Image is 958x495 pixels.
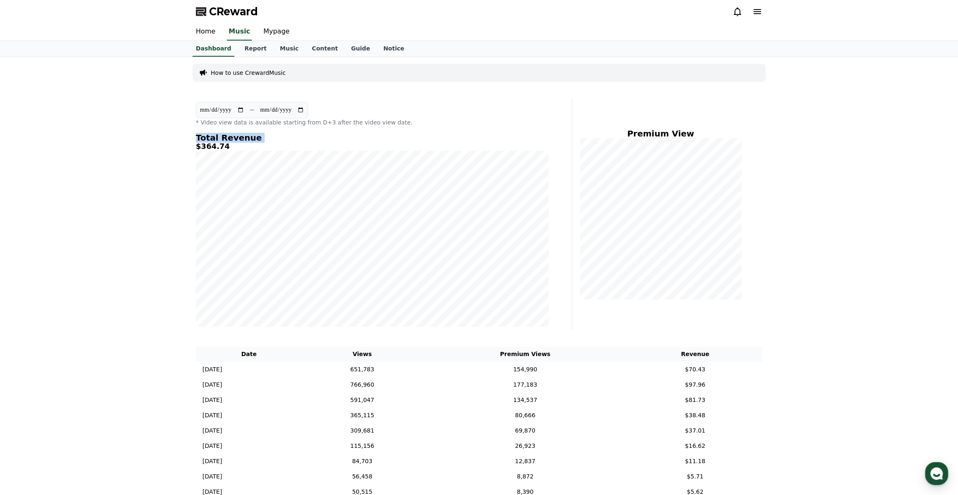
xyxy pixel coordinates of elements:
td: 84,703 [302,454,423,469]
p: * Video view data is available starting from D+3 after the video view date. [196,118,549,127]
a: Guide [344,41,377,57]
td: 154,990 [422,362,628,377]
a: Home [2,262,55,283]
span: Home [21,275,36,281]
a: Messages [55,262,107,283]
a: Content [305,41,344,57]
a: Mypage [257,23,296,41]
a: Notice [377,41,411,57]
td: $38.48 [628,408,762,423]
a: Home [189,23,222,41]
p: ~ [249,105,255,115]
a: Music [227,23,252,41]
td: 651,783 [302,362,423,377]
p: [DATE] [202,365,222,374]
th: Revenue [628,347,762,362]
td: $16.62 [628,438,762,454]
span: Messages [69,275,93,282]
td: 365,115 [302,408,423,423]
th: Views [302,347,423,362]
td: 12,837 [422,454,628,469]
a: Report [238,41,273,57]
p: [DATE] [202,380,222,389]
td: $81.73 [628,392,762,408]
td: 115,156 [302,438,423,454]
td: $5.71 [628,469,762,484]
p: [DATE] [202,426,222,435]
a: CReward [196,5,258,18]
span: Settings [123,275,143,281]
td: 69,870 [422,423,628,438]
a: Music [273,41,305,57]
a: Settings [107,262,159,283]
p: [DATE] [202,411,222,420]
a: Dashboard [193,41,234,57]
td: $37.01 [628,423,762,438]
td: 766,960 [302,377,423,392]
span: CReward [209,5,258,18]
td: 26,923 [422,438,628,454]
h4: Premium View [579,129,742,138]
h5: $364.74 [196,142,549,151]
td: 134,537 [422,392,628,408]
td: $97.96 [628,377,762,392]
h4: Total Revenue [196,133,549,142]
p: [DATE] [202,396,222,404]
p: [DATE] [202,472,222,481]
td: $11.18 [628,454,762,469]
a: How to use CrewardMusic [211,69,286,77]
td: 56,458 [302,469,423,484]
p: [DATE] [202,442,222,450]
p: [DATE] [202,457,222,466]
td: 8,872 [422,469,628,484]
td: 80,666 [422,408,628,423]
td: 591,047 [302,392,423,408]
th: Date [196,347,302,362]
td: $70.43 [628,362,762,377]
th: Premium Views [422,347,628,362]
td: 309,681 [302,423,423,438]
td: 177,183 [422,377,628,392]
